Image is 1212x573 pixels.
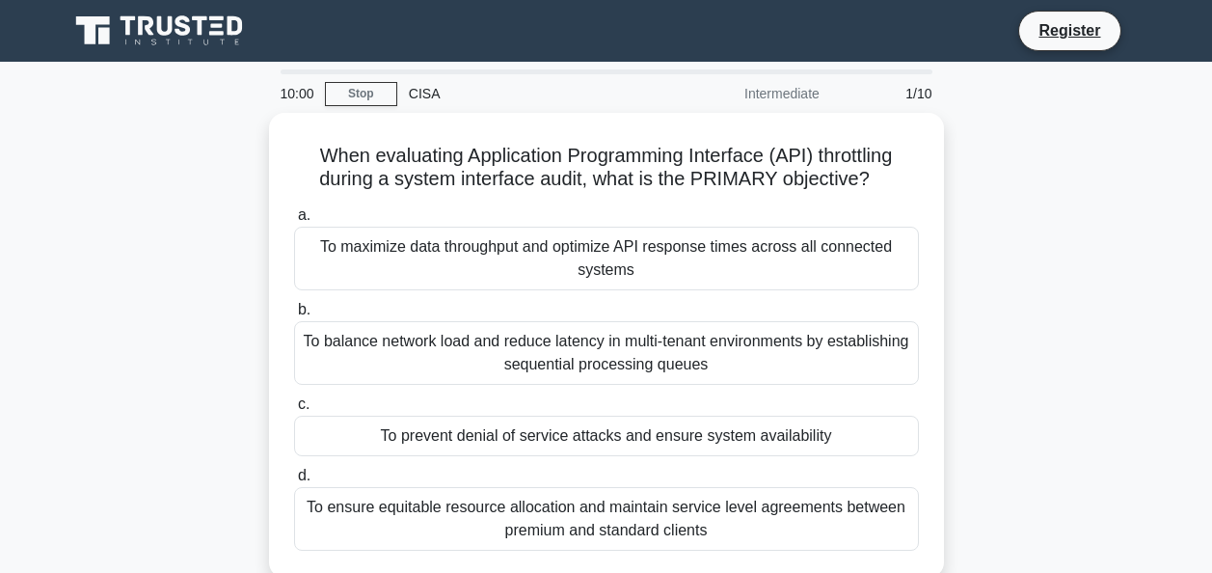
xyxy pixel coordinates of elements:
[269,74,325,113] div: 10:00
[298,467,310,483] span: d.
[294,416,919,456] div: To prevent denial of service attacks and ensure system availability
[298,301,310,317] span: b.
[298,206,310,223] span: a.
[325,82,397,106] a: Stop
[1027,18,1112,42] a: Register
[662,74,831,113] div: Intermediate
[294,227,919,290] div: To maximize data throughput and optimize API response times across all connected systems
[397,74,662,113] div: CISA
[294,487,919,551] div: To ensure equitable resource allocation and maintain service level agreements between premium and...
[831,74,944,113] div: 1/10
[294,321,919,385] div: To balance network load and reduce latency in multi-tenant environments by establishing sequentia...
[292,144,921,192] h5: When evaluating Application Programming Interface (API) throttling during a system interface audi...
[298,396,310,412] span: c.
